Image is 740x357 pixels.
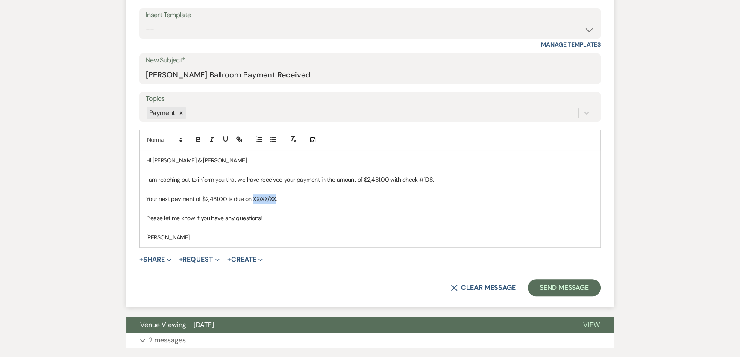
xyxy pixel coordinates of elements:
label: New Subject* [146,54,594,67]
p: I am reaching out to inform you that we have received your payment in the amount of $2,481.00 wit... [146,175,594,184]
p: Hi [PERSON_NAME] & [PERSON_NAME], [146,156,594,165]
button: Venue Viewing - [DATE] [126,317,570,333]
button: 2 messages [126,333,614,348]
div: Payment [147,107,176,119]
button: Request [179,256,220,263]
button: Clear message [451,284,516,291]
button: View [570,317,614,333]
span: View [583,320,600,329]
span: + [139,256,143,263]
p: Please let me know if you have any questions! [146,213,594,223]
span: + [179,256,183,263]
p: Your next payment of $2,481.00 is due on XX/XX/XX. [146,194,594,204]
button: Send Message [528,279,601,296]
p: 2 messages [149,335,186,346]
a: Manage Templates [541,41,601,48]
label: Topics [146,93,594,105]
button: Create [227,256,263,263]
p: [PERSON_NAME] [146,233,594,242]
span: + [227,256,231,263]
div: Insert Template [146,9,594,21]
span: Venue Viewing - [DATE] [140,320,214,329]
button: Share [139,256,171,263]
